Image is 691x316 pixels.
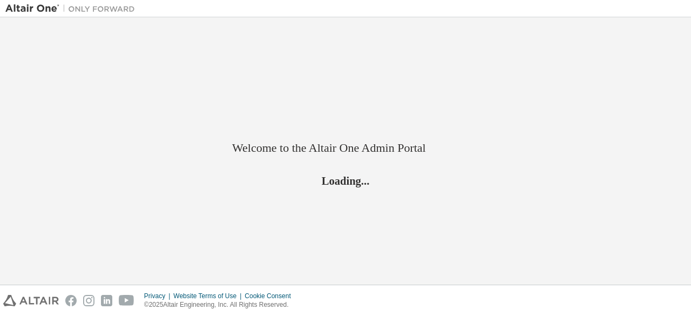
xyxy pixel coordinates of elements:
img: linkedin.svg [101,295,112,306]
h2: Welcome to the Altair One Admin Portal [232,140,459,156]
img: youtube.svg [119,295,134,306]
h2: Loading... [232,173,459,187]
img: altair_logo.svg [3,295,59,306]
p: © 2025 Altair Engineering, Inc. All Rights Reserved. [144,300,297,310]
img: instagram.svg [83,295,94,306]
div: Privacy [144,292,173,300]
img: facebook.svg [65,295,77,306]
div: Website Terms of Use [173,292,245,300]
img: Altair One [5,3,140,14]
div: Cookie Consent [245,292,297,300]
